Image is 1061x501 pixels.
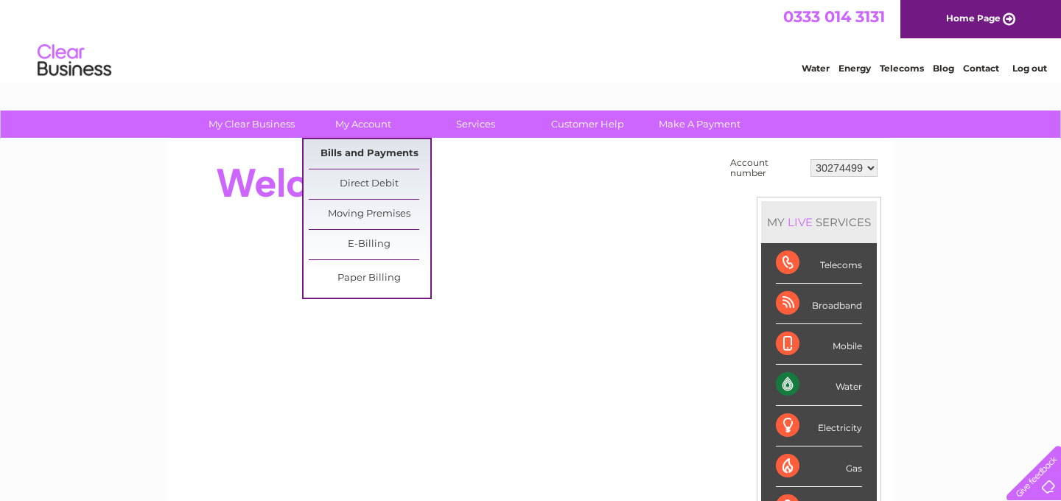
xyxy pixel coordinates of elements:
[726,154,807,182] td: Account number
[183,8,880,71] div: Clear Business is a trading name of Verastar Limited (registered in [GEOGRAPHIC_DATA] No. 3667643...
[880,63,924,74] a: Telecoms
[783,7,885,26] a: 0333 014 3131
[776,406,862,446] div: Electricity
[303,111,424,138] a: My Account
[191,111,312,138] a: My Clear Business
[776,365,862,405] div: Water
[309,230,430,259] a: E-Billing
[1012,63,1047,74] a: Log out
[527,111,648,138] a: Customer Help
[415,111,536,138] a: Services
[776,324,862,365] div: Mobile
[639,111,760,138] a: Make A Payment
[37,38,112,83] img: logo.png
[309,139,430,169] a: Bills and Payments
[776,243,862,284] div: Telecoms
[838,63,871,74] a: Energy
[785,215,816,229] div: LIVE
[776,284,862,324] div: Broadband
[761,201,877,243] div: MY SERVICES
[963,63,999,74] a: Contact
[802,63,830,74] a: Water
[309,200,430,229] a: Moving Premises
[933,63,954,74] a: Blog
[309,264,430,293] a: Paper Billing
[776,446,862,487] div: Gas
[309,169,430,199] a: Direct Debit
